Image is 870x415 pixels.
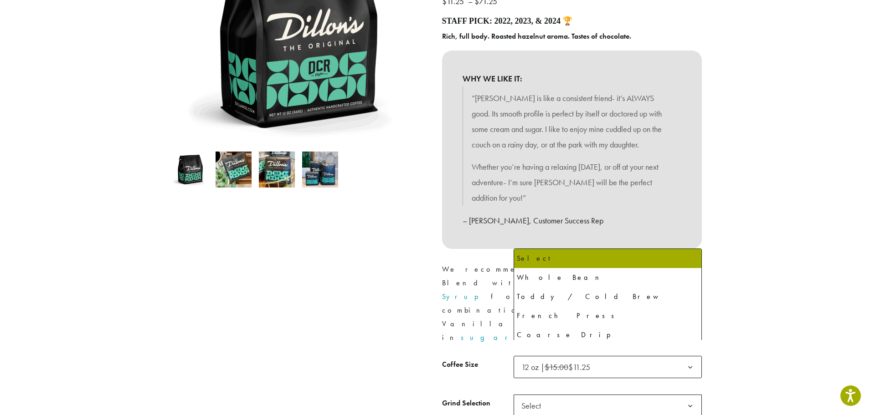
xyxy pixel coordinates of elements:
a: sugar-free [461,333,565,342]
span: 12 oz | $15.00 $11.25 [514,356,702,378]
span: 12 oz | $15.00 $11.25 [518,358,599,376]
div: Coarse Drip [517,328,699,342]
p: “[PERSON_NAME] is like a consistent friend- it’s ALWAYS good. Its smooth profile is perfect by it... [472,91,672,152]
b: Rich, full body. Roasted hazelnut aroma. Tastes of chocolate. [442,31,631,41]
del: $15.00 [545,362,568,372]
p: Whether you’re having a relaxing [DATE], or off at your next adventure- I’m sure [PERSON_NAME] wi... [472,159,672,205]
li: Select [514,249,701,268]
h4: Staff Pick: 2022, 2023, & 2024 🏆 [442,16,702,26]
span: Select [518,397,550,415]
div: Toddy / Cold Brew [517,290,699,304]
img: Dillons - Image 3 [259,152,295,187]
div: Whole Bean [517,271,699,284]
label: Grind Selection [442,397,514,410]
p: – [PERSON_NAME], Customer Success Rep [463,213,681,228]
img: Dillons - Image 4 [302,152,338,187]
div: French Press [517,309,699,323]
img: Dillons [172,152,208,187]
p: We recommend pairing Dillons Blend with for a dynamite flavor combination. Barista 22 Vanilla is ... [442,263,702,344]
span: 12 oz | $11.25 [521,362,590,372]
label: Coffee Size [442,358,514,371]
img: Dillons - Image 2 [216,152,252,187]
b: WHY WE LIKE IT: [463,71,681,86]
a: Barista 22 Vanilla Syrup [442,278,686,301]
